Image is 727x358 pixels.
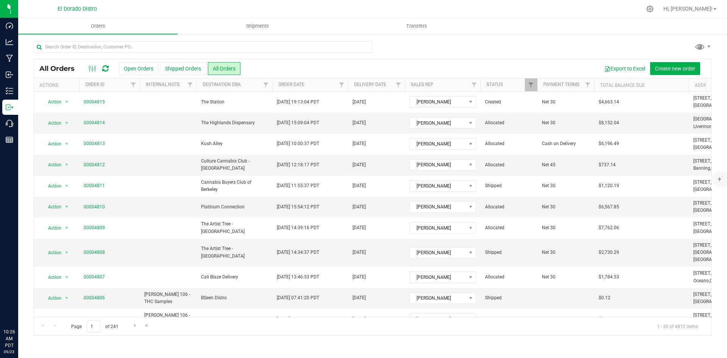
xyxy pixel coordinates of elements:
[599,140,619,147] span: $6,196.49
[485,140,533,147] span: Allocated
[485,294,533,302] span: Shipped
[645,5,655,13] div: Manage settings
[410,139,466,149] span: [PERSON_NAME]
[41,272,62,283] span: Action
[41,118,62,128] span: Action
[84,119,105,127] a: 00004814
[201,316,268,323] span: BSeen Distro
[201,140,268,147] span: Kush Alley
[236,23,279,30] span: Shipments
[353,294,366,302] span: [DATE]
[62,247,72,258] span: select
[277,316,319,323] span: [DATE] 07:40:15 PDT
[525,78,537,91] a: Filter
[201,274,268,281] span: Cali Blaze Delivery
[39,64,82,73] span: All Orders
[599,224,619,231] span: $7,762.06
[277,161,319,169] span: [DATE] 12:18:17 PDT
[18,18,178,34] a: Orders
[599,62,650,75] button: Export to Excel
[203,82,241,87] a: Destination DBA
[6,55,13,62] inline-svg: Manufacturing
[119,62,158,75] button: Open Orders
[201,203,268,211] span: Platinum Connection
[84,161,105,169] a: 00004812
[468,78,481,91] a: Filter
[353,249,366,256] span: [DATE]
[144,291,192,305] span: [PERSON_NAME] 106 - THC Samples
[184,78,197,91] a: Filter
[6,87,13,95] inline-svg: Inventory
[410,97,466,107] span: [PERSON_NAME]
[277,249,319,256] span: [DATE] 14:34:37 PDT
[353,203,366,211] span: [DATE]
[485,119,533,127] span: Allocated
[41,159,62,170] span: Action
[85,82,105,87] a: Order ID
[62,293,72,303] span: select
[410,118,466,128] span: [PERSON_NAME]
[542,161,590,169] span: Net 45
[39,83,76,88] div: Actions
[127,78,140,91] a: Filter
[693,124,714,129] span: Livermore,
[62,272,72,283] span: select
[410,314,466,324] span: [PERSON_NAME]
[663,6,713,12] span: Hi, [PERSON_NAME]!
[160,62,206,75] button: Shipped Orders
[178,18,337,34] a: Shipments
[277,224,319,231] span: [DATE] 14:39:16 PDT
[81,23,115,30] span: Orders
[411,82,434,87] a: Sales Rep
[201,158,268,172] span: Culture Cannabis Club - [GEOGRAPHIC_DATA]
[599,182,619,189] span: $1,120.19
[6,120,13,127] inline-svg: Call Center
[410,202,466,212] span: [PERSON_NAME]
[201,98,268,106] span: The Station
[41,223,62,233] span: Action
[337,18,496,34] a: Transfers
[277,203,319,211] span: [DATE] 15:54:12 PDT
[41,247,62,258] span: Action
[62,314,72,324] span: select
[62,118,72,128] span: select
[542,182,590,189] span: Net 30
[201,179,268,193] span: Cannabis Buyers Club of Berkeley
[8,297,30,320] iframe: Resource center
[62,159,72,170] span: select
[542,140,590,147] span: Cash on Delivery
[277,140,319,147] span: [DATE] 10:00:37 PDT
[542,203,590,211] span: Net 30
[84,203,105,211] a: 00004810
[41,139,62,149] span: Action
[62,202,72,212] span: select
[711,166,717,171] span: CA
[410,247,466,258] span: [PERSON_NAME]
[353,98,366,106] span: [DATE]
[410,181,466,191] span: [PERSON_NAME]
[354,82,386,87] a: Delivery Date
[710,278,716,283] span: CA
[3,328,15,349] p: 10:26 AM PDT
[487,82,503,87] a: Status
[84,182,105,189] a: 00004811
[41,293,62,303] span: Action
[599,98,619,106] span: $4,663.14
[542,119,590,127] span: Net 30
[146,82,180,87] a: Internal Note
[277,274,319,281] span: [DATE] 13:46:53 PDT
[392,78,405,91] a: Filter
[87,320,100,332] input: 1
[84,274,105,281] a: 00004807
[41,202,62,212] span: Action
[353,182,366,189] span: [DATE]
[655,66,695,72] span: Create new order
[353,119,366,127] span: [DATE]
[599,119,619,127] span: $8,152.04
[62,97,72,107] span: select
[599,161,616,169] span: $737.14
[599,203,619,211] span: $6,567.85
[41,97,62,107] span: Action
[353,316,366,323] span: [DATE]
[41,181,62,191] span: Action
